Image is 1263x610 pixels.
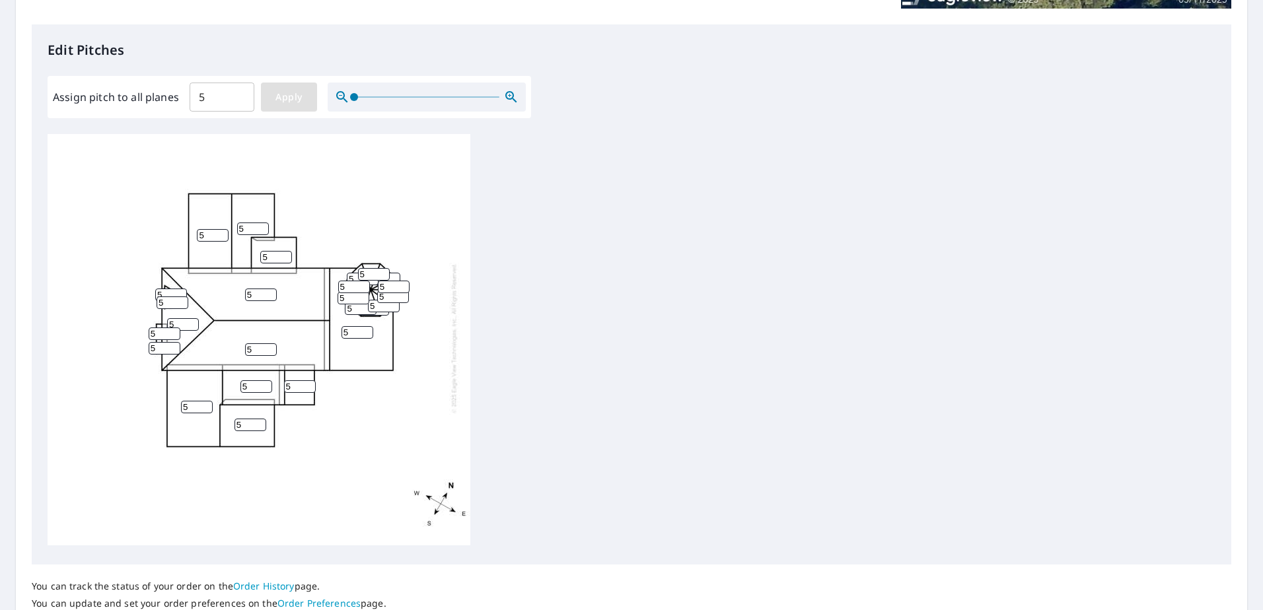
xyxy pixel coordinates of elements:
a: Order History [233,580,295,592]
p: You can update and set your order preferences on the page. [32,597,386,609]
p: Edit Pitches [48,40,1215,60]
button: Apply [261,83,317,112]
p: You can track the status of your order on the page. [32,580,386,592]
input: 00.0 [190,79,254,116]
span: Apply [271,89,307,106]
label: Assign pitch to all planes [53,89,179,105]
a: Order Preferences [277,597,361,609]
